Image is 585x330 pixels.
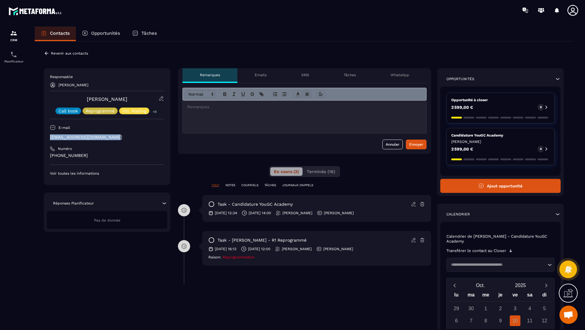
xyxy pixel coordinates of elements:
div: 2 [495,303,506,314]
button: Terminés (16) [303,167,339,176]
div: ve [508,291,522,301]
p: SMS [301,73,309,77]
div: Envoyer [409,141,423,147]
p: JOURNAUX D'APPELS [282,183,313,187]
p: COURRIELS [241,183,258,187]
button: Annuler [382,140,403,149]
p: Voir toutes les informations [50,171,164,176]
span: Pas de donnée [94,218,120,222]
p: [DATE] 16:12 [215,247,236,251]
div: 8 [480,315,491,326]
div: Search for option [446,258,555,272]
p: Tâches [344,73,356,77]
p: [PHONE_NUMBER] [50,153,164,158]
p: Réponses Planificateur [53,201,94,206]
p: 2 599,00 € [451,147,473,151]
p: Contacts [50,30,70,36]
p: Opportunité à closer [451,98,550,102]
button: Envoyer [406,140,427,149]
p: [DATE] 12:34 [215,211,237,215]
div: 11 [524,315,535,326]
p: Remarques [200,73,220,77]
p: [PERSON_NAME] [451,139,550,144]
span: Raison: [208,255,221,259]
p: Opportunités [91,30,120,36]
span: Reprogrammation [223,255,254,259]
div: 29 [451,303,462,314]
div: lu [449,291,464,301]
p: [PERSON_NAME] [282,211,312,215]
p: TÂCHES [264,183,276,187]
div: 1 [480,303,491,314]
p: Reprogrammé [86,109,115,113]
p: Emails [255,73,267,77]
p: [DATE] 12:00 [248,247,270,251]
div: 9 [495,315,506,326]
span: En cours (2) [274,169,299,174]
img: formation [10,30,17,37]
div: 6 [451,315,462,326]
div: ma [464,291,478,301]
p: Opportunités [446,76,474,81]
a: Opportunités [76,27,126,41]
button: En cours (2) [270,167,303,176]
p: Transférer le contact au Closer [446,248,506,253]
p: Numéro [58,146,72,151]
div: di [537,291,552,301]
div: sa [523,291,537,301]
p: WhatsApp [391,73,409,77]
p: Revenir aux contacts [51,51,88,55]
div: je [493,291,508,301]
button: Next month [541,281,552,289]
button: Open months overlay [460,280,501,291]
p: VSL Mailing [122,109,146,113]
input: Search for option [449,262,546,268]
p: Call book [58,109,78,113]
p: NOTES [225,183,235,187]
button: Open years overlay [500,280,541,291]
img: logo [9,5,63,17]
div: 5 [539,303,550,314]
p: Candidature YouGC Academy [451,133,550,138]
button: Ajout opportunité [440,179,561,193]
a: schedulerschedulerPlanificateur [2,46,26,68]
div: 7 [466,315,477,326]
p: [EMAIL_ADDRESS][DOMAIN_NAME] [50,134,164,140]
p: [PERSON_NAME] [58,83,88,87]
p: 2 599,00 € [451,105,473,109]
p: task - Candidature YouGC Academy [218,201,293,207]
p: [PERSON_NAME] [324,211,354,215]
a: Contacts [35,27,76,41]
div: 30 [466,303,477,314]
p: E-mail [58,125,70,130]
p: CRM [2,38,26,42]
p: task - [PERSON_NAME] - R1 Reprogrammé [218,237,307,243]
div: 4 [524,303,535,314]
p: Calendrier [446,212,470,217]
img: scheduler [10,51,17,58]
a: Tâches [126,27,163,41]
p: Planificateur [2,60,26,63]
div: me [478,291,493,301]
p: TOUT [211,183,219,187]
p: Tâches [141,30,157,36]
a: formationformationCRM [2,25,26,46]
div: 10 [510,315,520,326]
p: 0 [540,147,542,151]
p: [DATE] 14:00 [249,211,271,215]
span: Terminés (16) [307,169,335,174]
p: [PERSON_NAME] [282,247,312,251]
p: Responsable [50,74,164,79]
p: +3 [151,108,159,115]
div: 3 [510,303,520,314]
p: Calendrier de [PERSON_NAME] - Candidature YouGC Academy [446,234,555,244]
p: 0 [540,105,542,109]
button: Previous month [449,281,460,289]
a: [PERSON_NAME] [87,96,127,102]
div: Ouvrir le chat [559,306,578,324]
p: [PERSON_NAME] [323,247,353,251]
div: 12 [539,315,550,326]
